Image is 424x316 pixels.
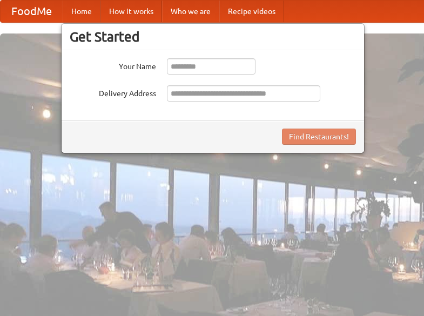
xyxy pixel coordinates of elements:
[282,129,356,145] button: Find Restaurants!
[1,1,63,22] a: FoodMe
[63,1,100,22] a: Home
[162,1,219,22] a: Who we are
[70,85,156,99] label: Delivery Address
[70,29,356,45] h3: Get Started
[70,58,156,72] label: Your Name
[100,1,162,22] a: How it works
[219,1,284,22] a: Recipe videos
